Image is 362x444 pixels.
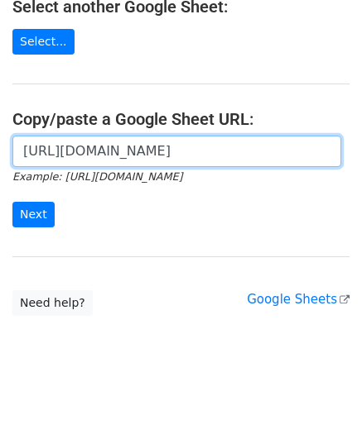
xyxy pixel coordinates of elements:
h4: Copy/paste a Google Sheet URL: [12,109,350,129]
a: Need help? [12,290,93,316]
input: Next [12,202,55,227]
a: Select... [12,29,75,55]
a: Google Sheets [247,292,350,307]
small: Example: [URL][DOMAIN_NAME] [12,170,182,183]
iframe: Chat Widget [279,365,362,444]
input: Paste your Google Sheet URL here [12,136,341,167]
